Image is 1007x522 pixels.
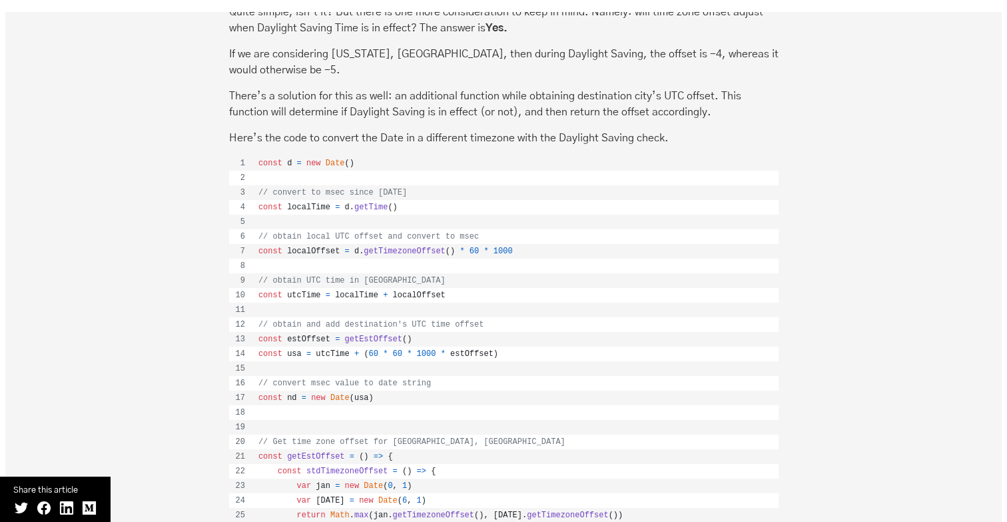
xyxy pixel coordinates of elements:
span: max [354,511,369,520]
span: => [417,467,426,476]
span: ( [388,203,392,212]
span: new [345,481,360,491]
p: Here’s the code to convert the Date in a different timezone with the Daylight Saving check. [229,130,779,146]
span: var [297,496,312,505]
span: . [359,247,364,256]
span: ) [494,349,498,359]
span: ) [422,496,426,505]
span: ( [398,496,402,505]
span: 60 [393,349,402,359]
span: ) [407,481,412,491]
span: d [287,159,292,168]
span: getTime [354,203,388,212]
span: ( [474,511,479,520]
span: new [359,496,374,505]
span: Date [330,393,350,403]
strong: Yes. [486,23,507,33]
span: . [350,203,354,212]
span: = [326,291,330,300]
span: ) [369,393,374,403]
small: Share this article [13,483,97,497]
span: . [388,511,392,520]
span: const [258,247,282,256]
span: localTime [335,291,378,300]
span: { [388,452,392,461]
span: getEstOffset [287,452,344,461]
span: jan [316,481,330,491]
span: getEstOffset [345,335,402,344]
span: + [354,349,359,359]
span: d [354,247,359,256]
span: ) [618,511,623,520]
span: ( [350,393,354,403]
p: There’s a solution for this as well: an additional function while obtaining destination city’s UT... [229,88,779,120]
span: 0 [388,481,392,491]
span: ( [402,467,407,476]
span: , [484,511,488,520]
span: // convert to msec since [DATE] [258,188,407,197]
span: const [258,393,282,403]
span: , [393,481,398,491]
span: { [431,467,436,476]
span: 60 [470,247,479,256]
span: new [306,159,321,168]
span: const [258,291,282,300]
span: return [297,511,326,520]
span: nd [287,393,296,403]
span: [DATE] [316,496,344,505]
span: localOffset [393,291,446,300]
span: utcTime [316,349,349,359]
span: stdTimezoneOffset [306,467,388,476]
span: = [335,335,340,344]
span: ( [359,452,364,461]
span: new [311,393,326,403]
span: jan [374,511,388,520]
span: = [350,452,354,461]
span: Date [364,481,383,491]
span: Date [326,159,345,168]
span: = [345,247,350,256]
span: 1000 [417,349,436,359]
span: 1000 [494,247,513,256]
span: , [407,496,412,505]
span: const [258,349,282,359]
span: ( [383,481,388,491]
span: ) [450,247,455,256]
span: 1 [402,481,407,491]
span: ) [364,452,368,461]
span: + [383,291,388,300]
span: ) [393,203,398,212]
span: Math [330,511,350,520]
span: ( [609,511,613,520]
span: localTime [287,203,330,212]
span: => [374,452,383,461]
span: estOffset [287,335,330,344]
span: ( [364,349,368,359]
span: utcTime [287,291,320,300]
span: ( [345,159,350,168]
span: ) [407,335,412,344]
span: [DATE] [494,511,522,520]
span: . [350,511,354,520]
span: const [258,335,282,344]
p: If we are considering [US_STATE], [GEOGRAPHIC_DATA], then during Daylight Saving, the offset is -... [229,46,779,78]
span: getTimezoneOffset [393,511,474,520]
span: getTimezoneOffset [527,511,608,520]
p: Quite simple, isn’t it? But there is one more consideration to keep in mind. Namely: will time zo... [229,4,779,36]
span: ) [479,511,484,520]
span: ) [350,159,354,168]
span: = [335,203,340,212]
span: ) [613,511,618,520]
span: usa [287,349,302,359]
span: // obtain UTC time in [GEOGRAPHIC_DATA] [258,276,446,285]
span: = [302,393,306,403]
span: const [258,452,282,461]
span: const [258,159,282,168]
span: = [306,349,311,359]
span: = [350,496,354,505]
span: d [345,203,350,212]
span: . [522,511,527,520]
span: estOffset [450,349,494,359]
span: // obtain and add destination's UTC time offset [258,320,484,329]
span: usa [354,393,369,403]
